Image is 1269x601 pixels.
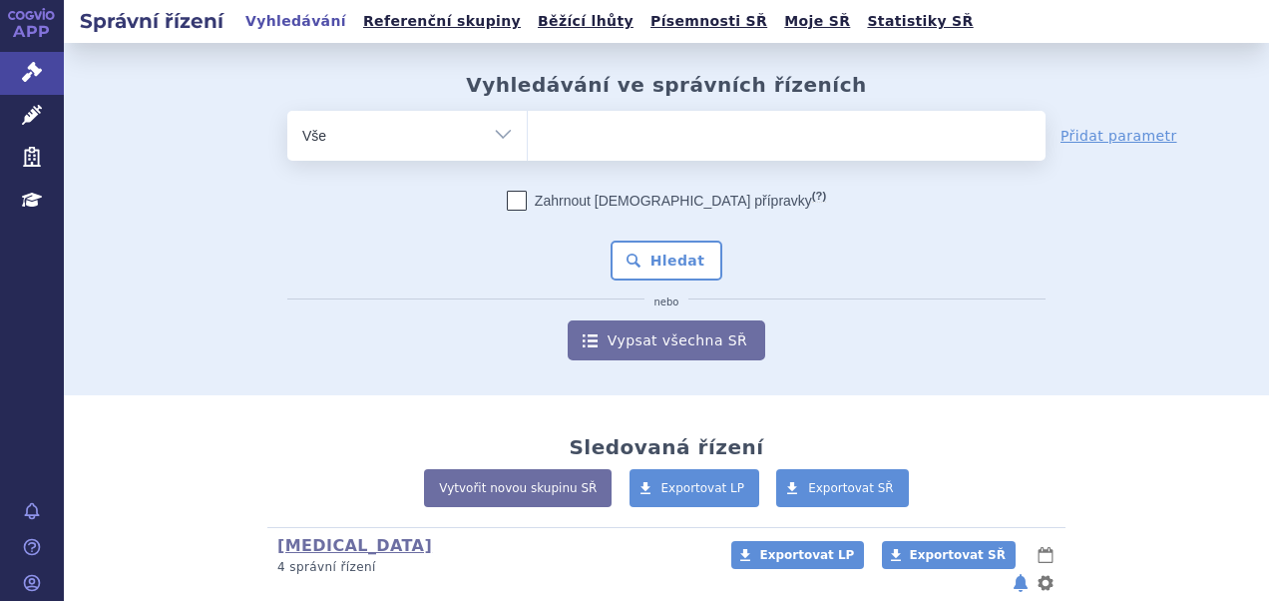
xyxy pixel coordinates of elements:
a: Exportovat SŘ [776,469,909,507]
a: Běžící lhůty [532,8,639,35]
a: Vytvořit novou skupinu SŘ [424,469,612,507]
button: lhůty [1036,543,1056,567]
a: Exportovat LP [731,541,864,569]
span: Exportovat LP [759,548,854,562]
span: Exportovat SŘ [808,481,894,495]
a: Moje SŘ [778,8,856,35]
a: Statistiky SŘ [861,8,979,35]
a: Přidat parametr [1060,126,1177,146]
button: notifikace [1011,571,1031,595]
h2: Sledovaná řízení [569,435,763,459]
button: Hledat [611,241,723,281]
a: Písemnosti SŘ [644,8,773,35]
a: Vypsat všechna SŘ [568,320,765,360]
button: nastavení [1036,571,1056,595]
a: Vyhledávání [239,8,352,35]
span: Exportovat LP [661,481,745,495]
a: Exportovat LP [630,469,760,507]
a: Exportovat SŘ [882,541,1016,569]
h2: Vyhledávání ve správních řízeních [466,73,867,97]
a: [MEDICAL_DATA] [277,536,432,555]
abbr: (?) [812,190,826,203]
p: 4 správní řízení [277,559,705,576]
span: Exportovat SŘ [910,548,1006,562]
label: Zahrnout [DEMOGRAPHIC_DATA] přípravky [507,191,826,211]
h2: Správní řízení [64,7,239,35]
i: nebo [644,297,689,308]
a: Referenční skupiny [357,8,527,35]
